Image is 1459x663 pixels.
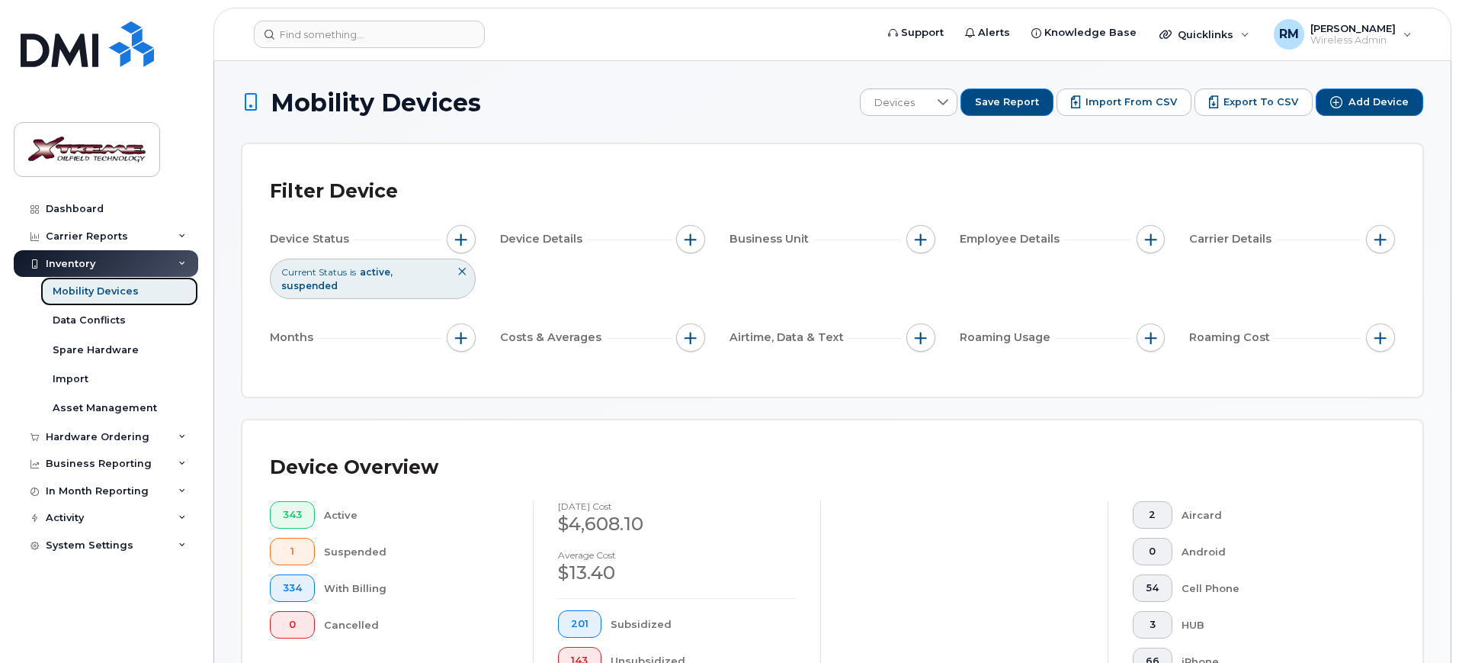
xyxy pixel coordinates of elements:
[1146,582,1159,594] span: 54
[611,610,797,638] div: Subsidized
[1146,509,1159,521] span: 2
[283,509,302,521] span: 343
[1189,231,1276,247] span: Carrier Details
[1189,330,1275,346] span: Roaming Cost
[350,266,356,278] span: is
[1316,89,1423,116] button: Add Device
[270,574,315,602] button: 334
[558,550,796,560] h4: Average cost
[1182,574,1371,602] div: Cell Phone
[324,574,509,602] div: With Billing
[270,501,315,529] button: 343
[975,95,1039,109] span: Save Report
[1223,95,1298,109] span: Export to CSV
[1194,89,1313,116] button: Export to CSV
[271,89,481,116] span: Mobility Devices
[960,231,1064,247] span: Employee Details
[500,330,606,346] span: Costs & Averages
[283,582,302,594] span: 334
[1182,538,1371,565] div: Android
[270,448,438,488] div: Device Overview
[960,89,1053,116] button: Save Report
[360,266,393,278] span: active
[558,511,796,537] div: $4,608.10
[281,266,347,278] span: Current Status
[324,538,509,565] div: Suspended
[270,172,398,211] div: Filter Device
[1146,546,1159,558] span: 0
[558,501,796,511] h4: [DATE] cost
[571,618,588,630] span: 201
[270,231,354,247] span: Device Status
[1393,597,1448,652] iframe: Messenger Launcher
[960,330,1055,346] span: Roaming Usage
[324,611,509,639] div: Cancelled
[1348,95,1409,109] span: Add Device
[558,610,601,638] button: 201
[270,538,315,565] button: 1
[283,619,302,631] span: 0
[1182,501,1371,529] div: Aircard
[283,546,302,558] span: 1
[1133,611,1172,639] button: 3
[1133,501,1172,529] button: 2
[729,330,848,346] span: Airtime, Data & Text
[500,231,587,247] span: Device Details
[1133,538,1172,565] button: 0
[1085,95,1177,109] span: Import from CSV
[270,330,318,346] span: Months
[1057,89,1191,116] button: Import from CSV
[1146,619,1159,631] span: 3
[1182,611,1371,639] div: HUB
[281,280,338,291] span: suspended
[558,560,796,586] div: $13.40
[324,501,509,529] div: Active
[861,89,928,117] span: Devices
[270,611,315,639] button: 0
[729,231,813,247] span: Business Unit
[1133,574,1172,602] button: 54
